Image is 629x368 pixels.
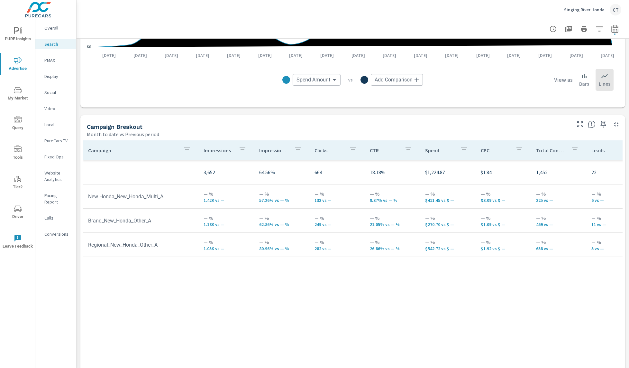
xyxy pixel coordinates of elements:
[536,214,581,222] p: — %
[35,23,76,33] div: Overall
[35,168,76,184] div: Website Analytics
[0,19,35,256] div: nav menu
[409,52,432,59] p: [DATE]
[341,77,360,83] p: vs
[481,238,526,246] p: — %
[83,212,198,229] td: Brand_New_Honda_Other_A
[593,23,606,35] button: Apply Filters
[35,39,76,49] div: Search
[425,198,470,203] p: $411.45 vs $ —
[562,23,575,35] button: "Export Report to PDF"
[579,80,589,88] p: Bars
[191,52,214,59] p: [DATE]
[35,55,76,65] div: PMAX
[87,45,91,49] text: $0
[160,52,183,59] p: [DATE]
[599,80,610,88] p: Lines
[44,154,71,160] p: Fixed Ops
[596,52,619,59] p: [DATE]
[425,168,470,176] p: $1,224.87
[370,198,415,203] p: 9.37% vs — %
[2,205,33,221] span: Driver
[314,198,360,203] p: 133 vs —
[314,147,344,154] p: Clicks
[35,88,76,97] div: Social
[598,119,608,129] span: Save this to your personalized report
[35,136,76,146] div: PureCars TV
[44,89,71,96] p: Social
[44,192,71,205] p: Pacing Report
[564,7,605,13] p: Singing River Honda
[371,74,423,86] div: Add Comparison
[610,4,621,15] div: CT
[575,119,585,129] button: Make Fullscreen
[285,52,307,59] p: [DATE]
[35,229,76,239] div: Conversions
[481,147,510,154] p: CPC
[481,198,526,203] p: $3.09 vs $ —
[565,52,588,59] p: [DATE]
[2,27,33,43] span: PURE Insights
[536,222,581,227] p: 469 vs —
[370,238,415,246] p: — %
[481,168,526,176] p: $1.84
[259,198,304,203] p: 57.26% vs — %
[425,190,470,198] p: — %
[204,147,233,154] p: Impressions
[534,52,556,59] p: [DATE]
[370,222,415,227] p: 21.05% vs — %
[536,168,581,176] p: 1,452
[35,71,76,81] div: Display
[314,168,360,176] p: 664
[536,190,581,198] p: — %
[2,234,33,250] span: Leave Feedback
[316,52,338,59] p: [DATE]
[88,147,178,154] p: Campaign
[536,246,581,251] p: 658 vs —
[83,237,198,253] td: Regional_New_Honda_Other_A
[296,77,330,83] span: Spend Amount
[259,168,304,176] p: 64.56%
[347,52,369,59] p: [DATE]
[204,190,249,198] p: — %
[254,52,276,59] p: [DATE]
[554,77,573,83] h6: View as
[425,222,470,227] p: $270.70 vs $ —
[536,147,566,154] p: Total Conversions
[2,86,33,102] span: My Market
[204,222,249,227] p: 1,183 vs —
[503,52,525,59] p: [DATE]
[314,214,360,222] p: — %
[611,119,621,129] button: Minimize Widget
[481,246,526,251] p: $1.92 vs $ —
[588,120,596,128] span: This is a summary of Search performance results by campaign. Each column can be sorted.
[370,214,415,222] p: — %
[35,191,76,207] div: Pacing Report
[35,104,76,113] div: Video
[35,120,76,129] div: Local
[2,146,33,161] span: Tools
[98,52,120,59] p: [DATE]
[44,25,71,31] p: Overall
[44,105,71,112] p: Video
[370,190,415,198] p: — %
[2,57,33,72] span: Advertise
[259,238,304,246] p: — %
[87,130,159,138] p: Month to date vs Previous period
[481,214,526,222] p: — %
[370,246,415,251] p: 26.86% vs — %
[378,52,401,59] p: [DATE]
[2,116,33,132] span: Query
[204,214,249,222] p: — %
[259,222,304,227] p: 62.86% vs — %
[591,147,621,154] p: Leads
[536,238,581,246] p: — %
[204,168,249,176] p: 3,652
[425,214,470,222] p: — %
[44,57,71,63] p: PMAX
[44,170,71,183] p: Website Analytics
[87,123,142,130] h5: Campaign Breakout
[259,190,304,198] p: — %
[44,215,71,221] p: Calls
[44,121,71,128] p: Local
